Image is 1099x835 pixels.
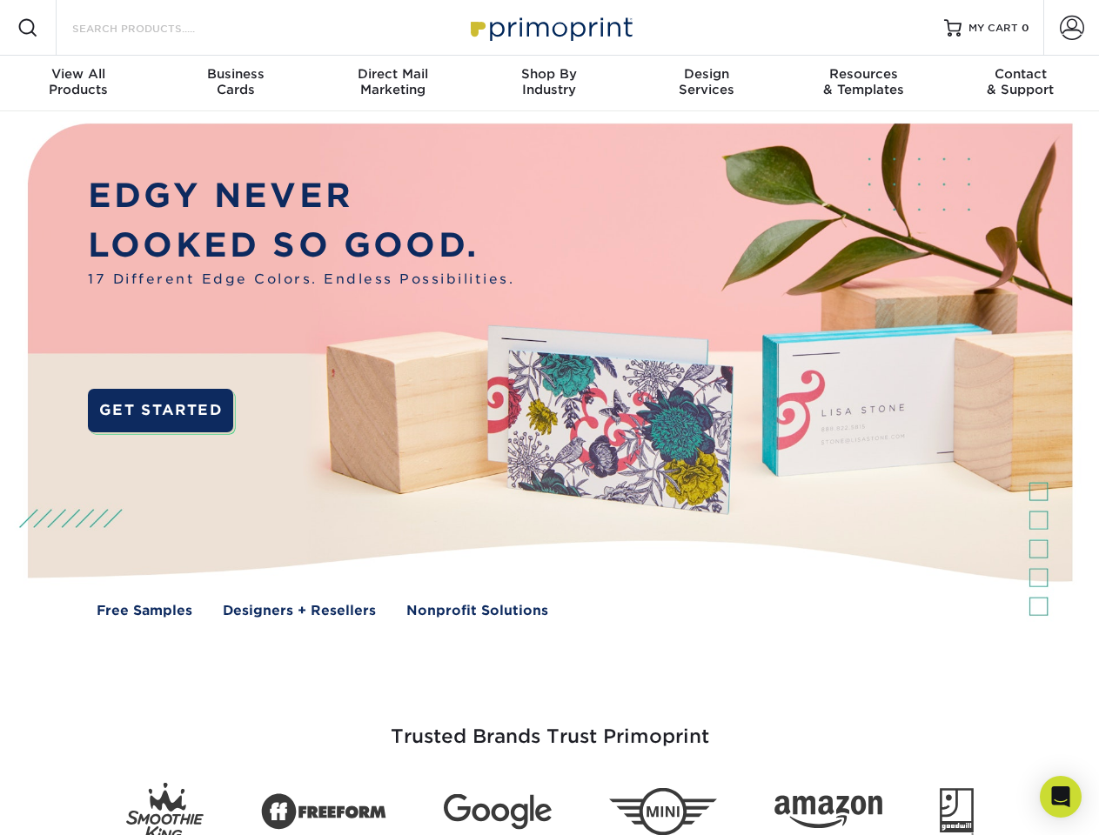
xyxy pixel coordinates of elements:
a: Designers + Resellers [223,601,376,621]
a: Contact& Support [942,56,1099,111]
div: Cards [157,66,313,97]
a: Free Samples [97,601,192,621]
span: Contact [942,66,1099,82]
a: Direct MailMarketing [314,56,471,111]
div: & Templates [785,66,942,97]
img: Google [444,794,552,830]
a: DesignServices [628,56,785,111]
span: Direct Mail [314,66,471,82]
p: EDGY NEVER [88,171,514,221]
a: BusinessCards [157,56,313,111]
span: 17 Different Edge Colors. Endless Possibilities. [88,270,514,290]
div: Marketing [314,66,471,97]
span: Resources [785,66,942,82]
div: Services [628,66,785,97]
iframe: Google Customer Reviews [4,782,148,829]
img: Goodwill [940,788,974,835]
input: SEARCH PRODUCTS..... [70,17,240,38]
div: Open Intercom Messenger [1040,776,1082,818]
div: & Support [942,66,1099,97]
span: 0 [1022,22,1029,34]
a: GET STARTED [88,389,233,432]
p: LOOKED SO GOOD. [88,221,514,271]
img: Primoprint [463,9,637,46]
a: Shop ByIndustry [471,56,627,111]
div: Industry [471,66,627,97]
h3: Trusted Brands Trust Primoprint [41,684,1059,769]
img: Amazon [774,796,882,829]
a: Nonprofit Solutions [406,601,548,621]
a: Resources& Templates [785,56,942,111]
span: MY CART [968,21,1018,36]
span: Design [628,66,785,82]
span: Shop By [471,66,627,82]
span: Business [157,66,313,82]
